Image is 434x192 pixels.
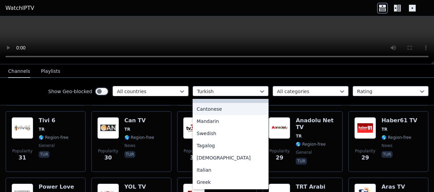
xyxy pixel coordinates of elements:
[124,135,154,140] span: 🌎 Region-free
[193,152,269,164] div: [DEMOGRAPHIC_DATA]
[124,184,154,190] h6: YOL TV
[381,151,392,158] p: tur
[296,150,312,155] span: general
[97,117,119,139] img: Can TV
[381,117,417,124] h6: Haber61 TV
[193,140,269,152] div: Tagalog
[190,154,197,162] span: 30
[12,148,33,154] span: Popularity
[381,184,411,190] h6: Aras TV
[355,148,375,154] span: Popularity
[5,4,34,12] a: WatchIPTV
[48,88,92,95] label: Show Geo-blocked
[39,143,55,148] span: general
[296,133,301,139] span: TR
[183,117,205,139] img: TV Den
[193,127,269,140] div: Swedish
[193,176,269,188] div: Greek
[39,151,50,158] p: tur
[19,154,26,162] span: 31
[193,115,269,127] div: Mandarin
[361,154,369,162] span: 29
[8,65,30,78] button: Channels
[104,154,112,162] span: 30
[12,117,33,139] img: Tivi 6
[354,117,376,139] img: Haber61 TV
[296,117,337,131] h6: Anadolu Net TV
[296,142,325,147] span: 🌎 Region-free
[39,127,44,132] span: TR
[124,143,135,148] span: news
[296,158,307,165] p: tur
[193,103,269,115] div: Cantonese
[193,164,269,176] div: Italian
[124,151,135,158] p: tur
[124,127,130,132] span: TR
[381,127,387,132] span: TR
[39,117,68,124] h6: Tivi 6
[124,117,154,124] h6: Can TV
[98,148,118,154] span: Popularity
[184,148,204,154] span: Popularity
[39,184,74,190] h6: Power Love
[39,135,68,140] span: 🌎 Region-free
[296,184,325,190] h6: TRT Arabi
[41,65,60,78] button: Playlists
[276,154,283,162] span: 29
[269,117,290,139] img: Anadolu Net TV
[381,135,411,140] span: 🌎 Region-free
[381,143,392,148] span: news
[269,148,290,154] span: Popularity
